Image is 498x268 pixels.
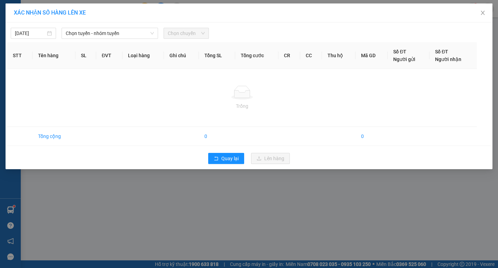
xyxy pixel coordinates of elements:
[164,42,199,69] th: Ghi chú
[251,153,290,164] button: uploadLên hàng
[214,156,219,162] span: rollback
[14,9,86,16] span: XÁC NHẬN SỐ HÀNG LÊN XE
[122,42,164,69] th: Loại hàng
[150,31,154,35] span: down
[20,25,85,43] span: VP [PERSON_NAME] -
[199,42,235,69] th: Tổng SL
[20,18,22,24] span: -
[393,49,406,54] span: Số ĐT
[33,127,75,146] td: Tổng cộng
[15,4,89,9] strong: CÔNG TY VẬN TẢI ĐỨC TRƯỞNG
[199,127,235,146] td: 0
[356,42,388,69] th: Mã GD
[473,3,492,23] button: Close
[356,127,388,146] td: 0
[480,10,486,16] span: close
[168,28,205,38] span: Chọn chuyến
[435,57,461,62] span: Người nhận
[75,42,96,69] th: SL
[393,57,415,62] span: Người gửi
[21,47,54,53] span: -
[15,29,46,37] input: 12/09/2025
[23,47,54,53] span: 0943678493
[96,42,122,69] th: ĐVT
[278,42,300,69] th: CR
[300,42,322,69] th: CC
[322,42,356,69] th: Thu hộ
[40,10,64,15] strong: HOTLINE :
[66,28,154,38] span: Chọn tuyến - nhóm tuyến
[13,102,471,110] div: Trống
[208,153,244,164] button: rollbackQuay lại
[20,25,85,43] span: 14 [PERSON_NAME], [PERSON_NAME]
[221,155,239,162] span: Quay lại
[33,42,75,69] th: Tên hàng
[235,42,278,69] th: Tổng cước
[7,42,33,69] th: STT
[435,49,448,54] span: Số ĐT
[5,28,12,33] span: Gửi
